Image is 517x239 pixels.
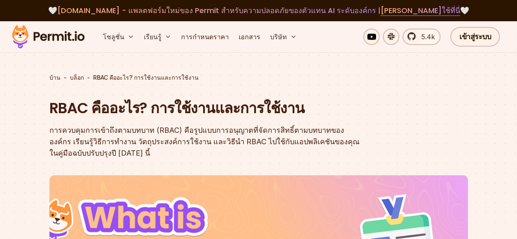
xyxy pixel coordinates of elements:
button: เรียนรู้ [141,29,175,45]
a: [PERSON_NAME]ใช้ที่นี่ [380,5,460,16]
font: เรียนรู้ [144,33,161,41]
font: เข้าสู่ระบบ [459,31,491,42]
img: โลโก้ใบอนุญาต [8,23,88,51]
font: - [87,74,90,81]
font: การควบคุมการเข้าถึงตามบทบาท (RBAC) คือรูปแบบการอนุญาตที่จัดการสิทธิ์ตามบทบาทขององค์กร เรียนรู้วิธ... [49,126,360,157]
font: การกำหนดราคา [181,33,229,41]
font: บล็อก [70,74,84,81]
a: เข้าสู่ระบบ [450,27,500,47]
font: บริษัท [270,33,287,41]
a: การกำหนดราคา [178,29,232,45]
font: โซลูชั่น [103,33,124,41]
font: [DOMAIN_NAME] - แพลตฟอร์มใหม่ของ Permit สำหรับความปลอดภัยของตัวแทน AI ระดับองค์กร | [57,5,380,16]
a: เอกสาร [235,29,264,45]
a: บ้าน [49,74,60,82]
button: บริษัท [267,29,300,45]
font: RBAC คืออะไร? การใช้งานและการใช้งาน [49,98,304,118]
font: 5.4k [421,33,435,41]
font: 🤍 [48,5,57,16]
font: บ้าน [49,74,60,81]
font: เอกสาร [239,33,260,41]
font: - [64,74,67,81]
a: บล็อก [70,74,84,82]
button: โซลูชั่น [100,29,137,45]
a: 5.4k [403,29,441,45]
font: 🤍 [460,5,469,16]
